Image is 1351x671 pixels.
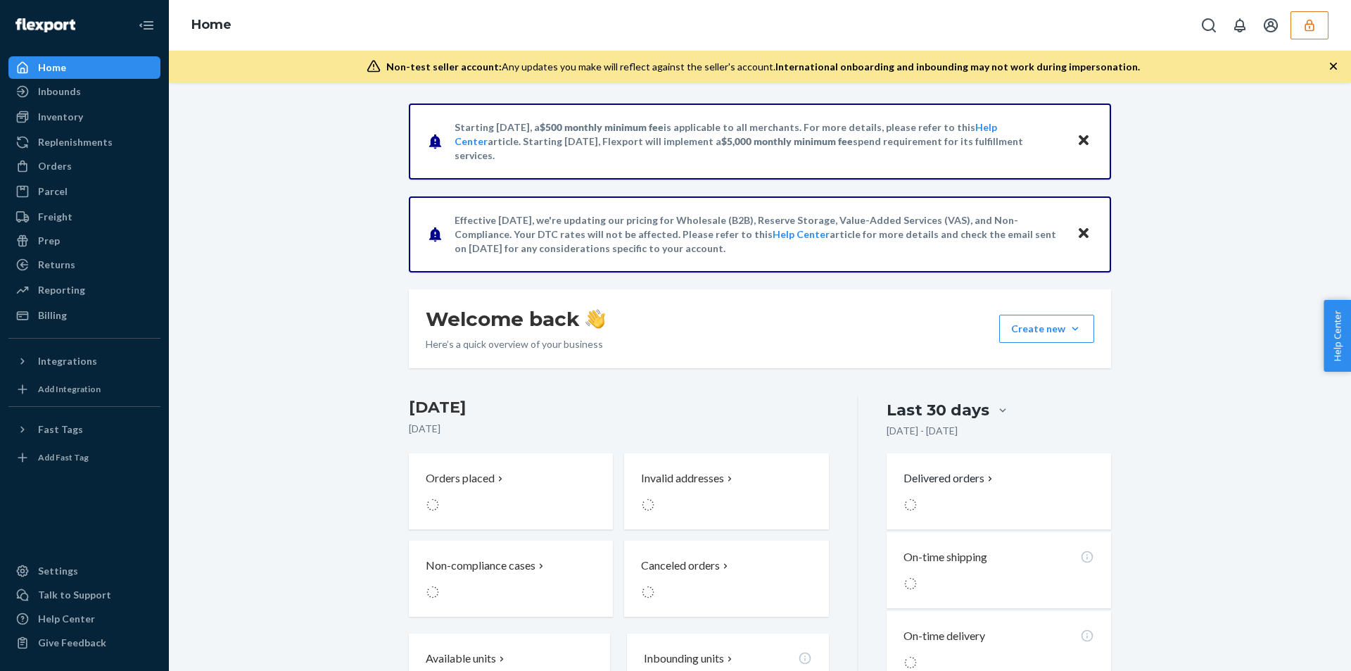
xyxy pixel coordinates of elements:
a: Returns [8,253,160,276]
a: Settings [8,560,160,582]
button: Help Center [1324,300,1351,372]
p: Effective [DATE], we're updating our pricing for Wholesale (B2B), Reserve Storage, Value-Added Se... [455,213,1063,256]
a: Add Integration [8,378,160,401]
div: Billing [38,308,67,322]
p: Invalid addresses [641,470,724,487]
p: Here’s a quick overview of your business [426,337,605,351]
button: Open account menu [1257,11,1285,39]
button: Integrations [8,350,160,372]
button: Canceled orders [624,541,828,617]
a: Parcel [8,180,160,203]
div: Settings [38,564,78,578]
span: International onboarding and inbounding may not work during impersonation. [775,61,1140,73]
a: Add Fast Tag [8,446,160,469]
p: Orders placed [426,470,495,487]
button: Fast Tags [8,418,160,441]
a: Inventory [8,106,160,128]
a: Prep [8,230,160,252]
ol: breadcrumbs [180,5,243,46]
p: Canceled orders [641,558,720,574]
div: Home [38,61,66,75]
button: Delivered orders [903,470,996,487]
a: Billing [8,304,160,327]
p: Non-compliance cases [426,558,535,574]
img: Flexport logo [15,18,75,32]
div: Last 30 days [887,399,989,421]
span: Non-test seller account: [386,61,502,73]
div: Fast Tags [38,422,83,437]
div: Returns [38,258,75,272]
div: Help Center [38,612,95,626]
a: Home [191,17,231,32]
button: Give Feedback [8,632,160,654]
p: On-time delivery [903,628,985,644]
a: Freight [8,206,160,228]
button: Non-compliance cases [409,541,613,617]
button: Open notifications [1226,11,1254,39]
div: Give Feedback [38,636,106,650]
button: Close [1074,131,1093,151]
p: Available units [426,651,496,667]
button: Open Search Box [1195,11,1223,39]
p: [DATE] - [DATE] [887,424,958,438]
a: Help Center [773,228,830,240]
div: Any updates you make will reflect against the seller's account. [386,60,1140,74]
div: Replenishments [38,135,113,149]
div: Reporting [38,283,85,297]
p: Inbounding units [644,651,724,667]
a: Talk to Support [8,584,160,606]
h1: Welcome back [426,306,605,332]
button: Orders placed [409,453,613,529]
a: Reporting [8,279,160,301]
p: Starting [DATE], a is applicable to all merchants. For more details, please refer to this article... [455,120,1063,163]
div: Add Integration [38,383,101,395]
div: Add Fast Tag [38,451,89,463]
button: Close [1074,224,1093,244]
a: Replenishments [8,131,160,153]
a: Inbounds [8,80,160,103]
h3: [DATE] [409,396,829,419]
a: Home [8,56,160,79]
div: Prep [38,234,60,248]
img: hand-wave emoji [585,309,605,329]
p: On-time shipping [903,549,987,565]
div: Inbounds [38,84,81,99]
div: Inventory [38,110,83,124]
a: Orders [8,155,160,177]
a: Help Center [8,608,160,630]
div: Orders [38,159,72,173]
button: Close Navigation [132,11,160,39]
button: Create new [999,315,1094,343]
span: $5,000 monthly minimum fee [721,135,853,147]
button: Invalid addresses [624,453,828,529]
span: $500 monthly minimum fee [540,121,664,133]
div: Parcel [38,184,68,199]
div: Talk to Support [38,588,111,602]
div: Freight [38,210,72,224]
div: Integrations [38,354,97,368]
p: [DATE] [409,422,829,436]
